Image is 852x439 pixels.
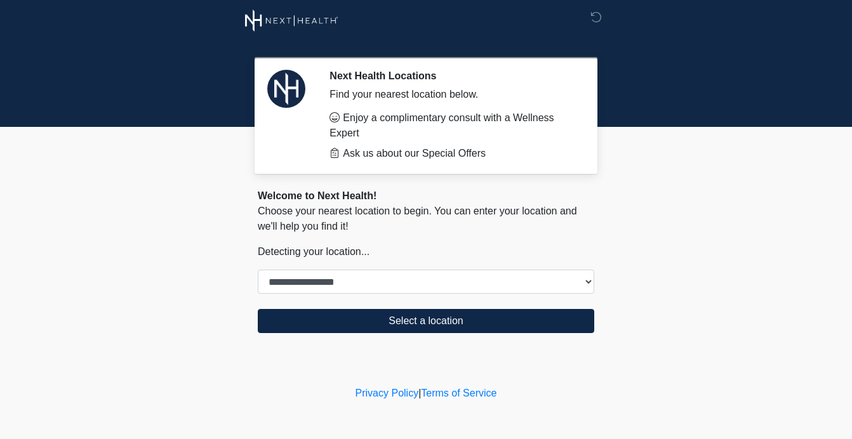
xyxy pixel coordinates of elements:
[329,70,575,82] h2: Next Health Locations
[245,10,338,32] img: Next Health Wellness Logo
[418,388,421,398] a: |
[258,206,577,232] span: Choose your nearest location to begin. You can enter your location and we'll help you find it!
[421,388,496,398] a: Terms of Service
[329,87,575,102] div: Find your nearest location below.
[329,146,575,161] li: Ask us about our Special Offers
[258,246,369,257] span: Detecting your location...
[356,388,419,398] a: Privacy Policy
[258,188,594,204] div: Welcome to Next Health!
[329,110,575,141] li: Enjoy a complimentary consult with a Wellness Expert
[267,70,305,108] img: Agent Avatar
[258,309,594,333] button: Select a location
